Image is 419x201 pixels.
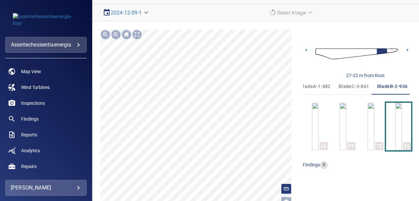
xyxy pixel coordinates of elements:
[5,95,87,111] a: inspections noActive
[100,7,153,18] div: 2024-12-09-1
[11,183,81,193] div: [PERSON_NAME]
[330,103,355,150] button: PS
[5,64,87,79] a: map noActive
[375,142,383,150] div: TE
[358,103,383,150] button: TE
[5,79,87,95] a: windturbines noActive
[21,84,50,91] span: Wind Turbines
[266,7,317,18] div: Reset Image
[21,100,45,106] span: Inspections
[13,13,79,26] img: assettechessentiaenergia-logo
[5,127,87,143] a: reports noActive
[11,40,81,50] div: assettechessentiaenergia
[5,143,87,158] a: analytics noActive
[5,111,87,127] a: findings noActive
[21,147,40,154] span: Analytics
[21,131,37,138] span: Reports
[339,82,369,91] span: bladeC-3-861
[316,44,398,64] img: d
[377,82,408,91] span: bladeB-2-936
[300,82,331,91] span: bladeA-1-882
[100,29,111,40] div: Zoom in
[403,142,411,150] div: SS
[132,29,142,40] div: Toggle full page
[111,10,142,16] a: 2024-12-09-1
[5,158,87,174] a: repairs noActive
[395,103,402,150] a: SS
[111,29,121,40] div: Zoom out
[320,142,328,150] div: LE
[312,103,319,150] a: LE
[21,68,41,75] span: Map View
[320,162,328,168] span: 0
[5,37,87,53] div: assettechessentiaenergia
[21,163,37,170] span: Repairs
[368,103,374,150] a: TE
[346,72,385,79] div: 27-32 m from Root
[386,103,411,150] button: SS
[347,142,355,150] div: PS
[21,116,39,122] span: Findings
[303,103,328,150] button: LE
[340,103,346,150] a: PS
[303,162,320,167] span: findings
[277,10,306,16] em: Reset Image
[121,29,132,40] div: Go home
